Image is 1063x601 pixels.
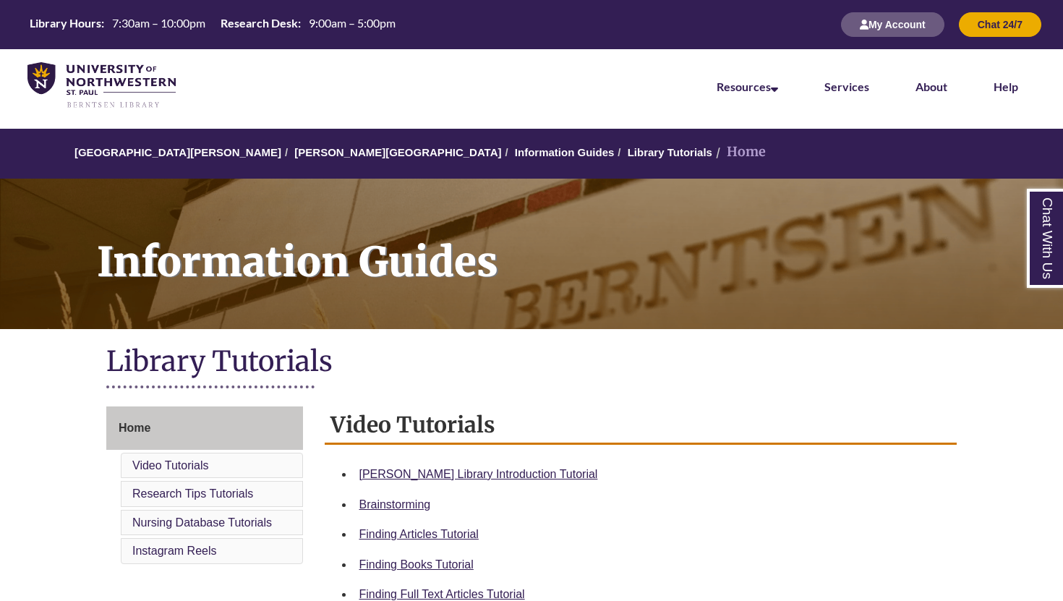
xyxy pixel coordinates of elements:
[959,12,1041,37] button: Chat 24/7
[106,406,303,450] a: Home
[24,15,401,33] table: Hours Today
[359,468,598,480] a: [PERSON_NAME] Library Introduction Tutorial
[132,459,209,472] a: Video Tutorials
[359,558,474,571] a: Finding Books Tutorial
[628,146,712,158] a: Library Tutorials
[325,406,957,445] h2: Video Tutorials
[24,15,106,31] th: Library Hours:
[24,15,401,35] a: Hours Today
[74,146,281,158] a: [GEOGRAPHIC_DATA][PERSON_NAME]
[294,146,501,158] a: [PERSON_NAME][GEOGRAPHIC_DATA]
[515,146,615,158] a: Information Guides
[994,80,1018,93] a: Help
[959,18,1041,30] a: Chat 24/7
[841,12,944,37] button: My Account
[841,18,944,30] a: My Account
[712,142,766,163] li: Home
[915,80,947,93] a: About
[27,62,176,109] img: UNWSP Library Logo
[132,545,217,557] a: Instagram Reels
[359,528,479,540] a: Finding Articles Tutorial
[132,487,253,500] a: Research Tips Tutorials
[359,498,431,511] a: Brainstorming
[215,15,303,31] th: Research Desk:
[81,179,1063,310] h1: Information Guides
[359,588,525,600] a: Finding Full Text Articles Tutorial
[106,406,303,567] div: Guide Page Menu
[824,80,869,93] a: Services
[309,16,396,30] span: 9:00am – 5:00pm
[132,516,272,529] a: Nursing Database Tutorials
[119,422,150,434] span: Home
[717,80,778,93] a: Resources
[112,16,205,30] span: 7:30am – 10:00pm
[106,344,957,382] h1: Library Tutorials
